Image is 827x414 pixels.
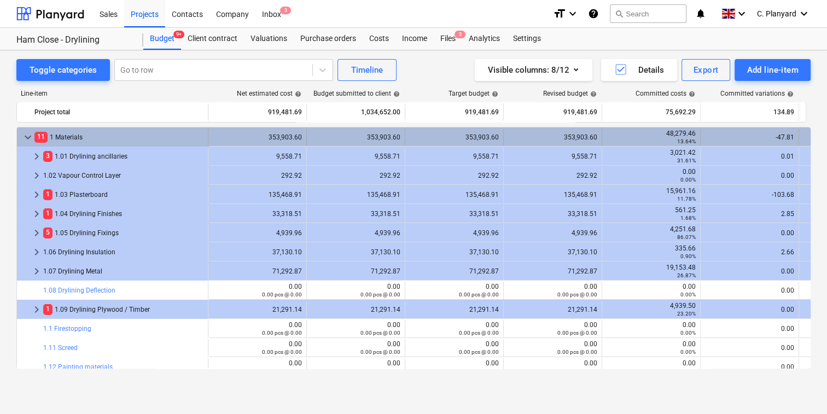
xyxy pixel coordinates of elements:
[43,186,203,203] div: 1.03 Plasterboard
[508,229,597,237] div: 4,939.96
[213,340,302,355] div: 0.00
[43,344,78,352] a: 1.11 Screed
[636,90,695,97] div: Committed costs
[757,9,796,18] span: C. Planyard
[311,267,400,275] div: 71,292.87
[43,363,113,371] a: 1.12 Painting materials
[311,229,400,237] div: 4,939.96
[705,267,794,275] div: 0.00
[213,210,302,218] div: 33,318.51
[280,7,291,14] span: 3
[360,330,400,336] small: 0.00 pcs @ 0.00
[607,264,696,279] div: 19,153.48
[311,153,400,160] div: 9,558.71
[475,59,592,81] button: Visible columns:8/12
[34,132,48,142] span: 11
[607,359,696,375] div: 0.00
[311,306,400,313] div: 21,291.14
[677,272,696,278] small: 26.87%
[410,153,499,160] div: 9,558.71
[43,224,203,242] div: 1.05 Drylining Fixings
[410,191,499,199] div: 135,468.91
[311,359,400,375] div: 0.00
[543,90,597,97] div: Revised budget
[705,133,794,141] div: -47.81
[237,90,301,97] div: Net estimated cost
[410,229,499,237] div: 4,939.96
[455,31,465,38] span: 3
[720,90,794,97] div: Committed variations
[313,90,400,97] div: Budget submitted to client
[508,191,597,199] div: 135,468.91
[607,283,696,298] div: 0.00
[557,349,597,355] small: 0.00 pcs @ 0.00
[30,169,43,182] span: keyboard_arrow_right
[607,340,696,355] div: 0.00
[30,303,43,316] span: keyboard_arrow_right
[490,91,498,97] span: help
[508,248,597,256] div: 37,130.10
[311,340,400,355] div: 0.00
[508,133,597,141] div: 353,903.60
[16,59,110,81] button: Toggle categories
[213,229,302,237] div: 4,939.96
[30,207,43,220] span: keyboard_arrow_right
[410,133,499,141] div: 353,903.60
[614,63,664,77] div: Details
[43,189,53,200] span: 1
[705,210,794,218] div: 2.85
[508,321,597,336] div: 0.00
[772,361,827,414] div: Chat Widget
[588,7,599,20] i: Knowledge base
[395,28,434,50] div: Income
[607,130,696,145] div: 48,279.46
[462,28,506,50] a: Analytics
[680,330,696,336] small: 0.00%
[607,302,696,317] div: 4,939.50
[294,28,363,50] a: Purchase orders
[262,291,302,298] small: 0.00 pcs @ 0.00
[508,267,597,275] div: 71,292.87
[213,153,302,160] div: 9,558.71
[705,248,794,256] div: 2.66
[363,28,395,50] div: Costs
[615,9,624,18] span: search
[244,28,294,50] a: Valuations
[391,91,400,97] span: help
[588,91,597,97] span: help
[557,291,597,298] small: 0.00 pcs @ 0.00
[508,359,597,375] div: 0.00
[213,191,302,199] div: 135,468.91
[43,243,203,261] div: 1.06 Drylining Insulation
[607,321,696,336] div: 0.00
[213,321,302,336] div: 0.00
[553,7,566,20] i: format_size
[43,148,203,165] div: 1.01 Drylining ancillaries
[677,196,696,202] small: 11.78%
[686,91,695,97] span: help
[459,349,499,355] small: 0.00 pcs @ 0.00
[677,138,696,144] small: 13.64%
[213,267,302,275] div: 71,292.87
[695,7,706,20] i: notifications
[459,291,499,298] small: 0.00 pcs @ 0.00
[705,287,794,294] div: 0.00
[459,330,499,336] small: 0.00 pcs @ 0.00
[508,306,597,313] div: 21,291.14
[601,59,677,81] button: Details
[682,59,731,81] button: Export
[508,340,597,355] div: 0.00
[30,150,43,163] span: keyboard_arrow_right
[506,28,548,50] div: Settings
[16,90,208,97] div: Line-item
[677,158,696,164] small: 31.61%
[434,28,462,50] a: Files3
[43,263,203,280] div: 1.07 Drylining Metal
[43,304,53,314] span: 1
[262,349,302,355] small: 0.00 pcs @ 0.00
[410,172,499,179] div: 292.92
[43,208,53,219] span: 1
